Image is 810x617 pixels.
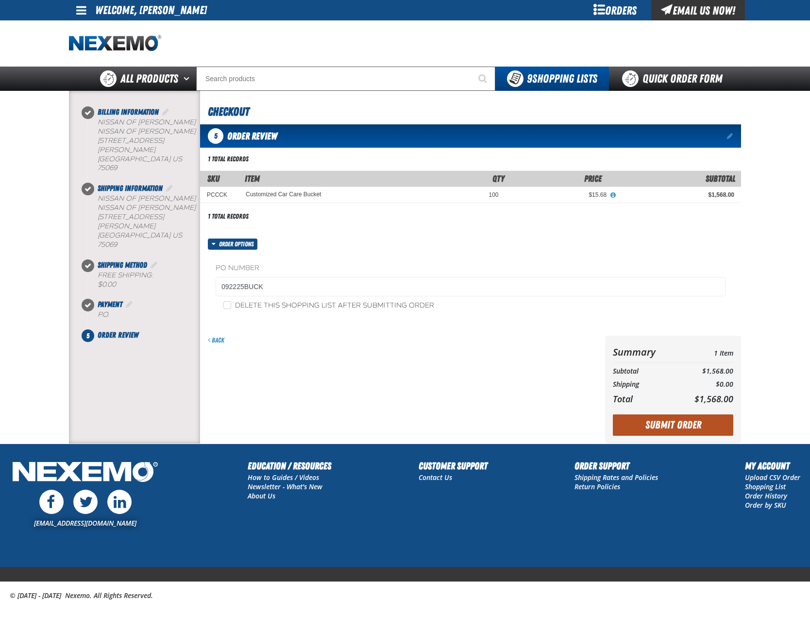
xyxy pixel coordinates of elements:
span: [STREET_ADDRESS] [98,213,164,221]
span: 5 [82,329,94,342]
div: $1,568.00 [620,191,734,199]
span: [GEOGRAPHIC_DATA] [98,155,170,163]
li: Shipping Method. Step 3 of 5. Completed [88,259,200,299]
span: US [172,155,182,163]
span: [PERSON_NAME] [98,146,155,154]
strong: $0.00 [98,280,116,289]
li: Order Review. Step 5 of 5. Not Completed [88,329,200,341]
a: Edit Shipping Information [165,184,174,193]
span: $1,568.00 [694,393,733,405]
div: 1 total records [208,212,249,221]
div: $15.68 [512,191,607,199]
input: Search [196,67,495,91]
span: Nissan of [PERSON_NAME] [98,127,196,136]
a: Order History [745,491,787,500]
td: $1,568.00 [676,365,733,378]
span: 100 [489,191,498,198]
div: Free Shipping: [98,271,200,290]
strong: 9 [527,72,532,86]
span: US [172,231,182,240]
span: Subtotal [706,173,735,184]
span: Payment [98,300,122,309]
span: Item [245,173,260,184]
li: Shipping Information. Step 2 of 5. Completed [88,183,200,259]
a: Contact Us [419,473,452,482]
span: Shipping Method [98,260,147,270]
nav: Checkout steps. Current step is Order Review. Step 5 of 5 [81,106,200,341]
bdo: 75069 [98,164,117,172]
a: How to Guides / Videos [248,473,319,482]
span: Order Review [227,130,277,142]
a: Edit items [727,133,734,139]
span: Order Review [98,330,138,340]
img: Nexemo logo [69,35,161,52]
a: Quick Order Form [609,67,741,91]
h2: My Account [745,459,800,473]
input: Delete this shopping list after submitting order [223,301,231,309]
label: PO Number [216,264,726,273]
span: [PERSON_NAME] [98,222,155,230]
span: Order options [219,239,257,250]
a: Return Policies [574,482,620,491]
button: Order options [208,239,257,250]
b: Nissan of [PERSON_NAME] [98,194,196,203]
li: Payment. Step 4 of 5. Completed [88,299,200,329]
a: Edit Payment [124,300,134,309]
td: PCCCK [200,187,239,203]
img: Nexemo Logo [10,459,161,487]
a: Edit Billing Information [161,107,170,117]
a: Shopping List [745,482,786,491]
h2: Education / Resources [248,459,331,473]
th: Subtotal [613,365,676,378]
h2: Customer Support [419,459,488,473]
span: Billing Information [98,107,159,117]
th: Summary [613,343,676,360]
span: [STREET_ADDRESS] [98,137,164,145]
div: 1 total records [208,154,249,164]
span: Shopping Lists [527,72,597,86]
a: Shipping Rates and Policies [574,473,658,482]
div: P.O. [98,310,200,320]
button: Submit Order [613,414,733,436]
label: Delete this shopping list after submitting order [223,301,434,310]
span: Qty [492,173,505,184]
span: Price [584,173,602,184]
button: You have 9 Shopping Lists. Open to view details [495,67,609,91]
a: [EMAIL_ADDRESS][DOMAIN_NAME] [34,518,136,528]
span: Nissan of [PERSON_NAME] [98,204,196,212]
th: Total [613,391,676,407]
a: About Us [248,491,275,500]
a: Order by SKU [745,500,786,510]
b: Nissan of [PERSON_NAME] [98,118,196,126]
bdo: 75069 [98,240,117,249]
a: Home [69,35,161,52]
h2: Order Support [574,459,658,473]
a: Edit Shipping Method [149,260,159,270]
button: Open All Products pages [180,67,196,91]
li: Billing Information. Step 1 of 5. Completed [88,106,200,183]
a: Back [208,336,224,344]
span: [GEOGRAPHIC_DATA] [98,231,170,240]
button: View All Prices for Customized Car Care Bucket [607,191,619,200]
a: SKU [207,173,219,184]
td: 1 Item [676,343,733,360]
a: Upload CSV Order [745,473,800,482]
td: $0.00 [676,378,733,391]
a: Customized Car Care Bucket [246,191,321,198]
span: 5 [208,128,223,144]
span: All Products [120,70,178,87]
a: Newsletter - What's New [248,482,322,491]
span: Shipping Information [98,184,163,193]
th: Shipping [613,378,676,391]
button: Start Searching [471,67,495,91]
span: Checkout [208,105,249,119]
